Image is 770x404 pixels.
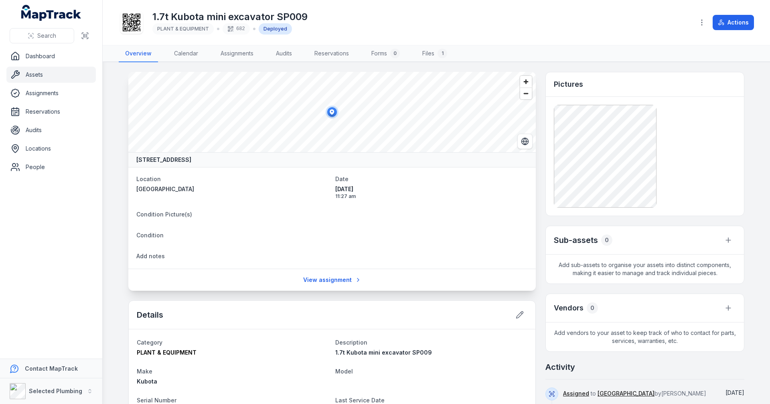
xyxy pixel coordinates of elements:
a: Audits [6,122,96,138]
span: to by [PERSON_NAME] [563,390,706,397]
span: Add notes [136,253,165,259]
button: Search [10,28,74,43]
span: Serial Number [137,397,176,404]
div: 0 [390,49,400,58]
a: Calendar [168,45,205,62]
button: Actions [713,15,754,30]
button: Switch to Satellite View [517,134,533,149]
a: Assignments [214,45,260,62]
h2: Sub-assets [554,235,598,246]
a: Files1 [416,45,454,62]
span: 11:27 am [335,193,528,200]
span: Condition [136,232,164,239]
a: Overview [119,45,158,62]
h2: Activity [545,361,575,373]
span: Last Service Date [335,397,385,404]
div: Deployed [259,23,292,35]
a: [GEOGRAPHIC_DATA] [136,185,329,193]
span: Add sub-assets to organise your assets into distinct components, making it easier to manage and t... [546,255,744,284]
h3: Vendors [554,302,584,314]
span: 1.7t Kubota mini excavator SP009 [335,349,432,356]
button: Zoom in [520,76,532,88]
span: Add vendors to your asset to keep track of who to contact for parts, services, warranties, etc. [546,322,744,351]
a: Assignments [6,85,96,101]
span: Date [335,175,349,182]
span: Description [335,339,367,346]
span: Location [136,175,161,182]
span: Make [137,368,152,375]
a: Forms0 [365,45,406,62]
a: View assignment [298,272,367,288]
span: Kubota [137,378,157,385]
span: [DATE] [725,389,744,396]
strong: Contact MapTrack [25,365,78,372]
span: [DATE] [335,185,528,193]
button: Zoom out [520,88,532,99]
a: Assigned [563,390,589,398]
div: 0 [587,302,598,314]
a: Audits [269,45,298,62]
span: [GEOGRAPHIC_DATA] [136,186,194,192]
span: Condition Picture(s) [136,211,192,218]
span: PLANT & EQUIPMENT [157,26,209,32]
div: 0 [601,235,612,246]
a: Dashboard [6,48,96,64]
a: People [6,159,96,175]
a: Assets [6,67,96,83]
a: [GEOGRAPHIC_DATA] [598,390,654,398]
a: Locations [6,141,96,157]
h2: Details [137,309,163,320]
strong: Selected Plumbing [29,388,82,394]
span: Model [335,368,353,375]
div: 1 [438,49,447,58]
a: Reservations [308,45,355,62]
h3: Pictures [554,79,583,90]
div: 682 [223,23,250,35]
h1: 1.7t Kubota mini excavator SP009 [152,10,308,23]
a: MapTrack [21,5,81,21]
time: 7/29/2025, 11:27:27 AM [725,389,744,396]
time: 7/29/2025, 11:27:27 AM [335,185,528,200]
strong: [STREET_ADDRESS] [136,156,191,164]
span: PLANT & EQUIPMENT [137,349,197,356]
canvas: Map [128,72,536,152]
span: Category [137,339,162,346]
a: Reservations [6,104,96,120]
span: Search [37,32,56,40]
